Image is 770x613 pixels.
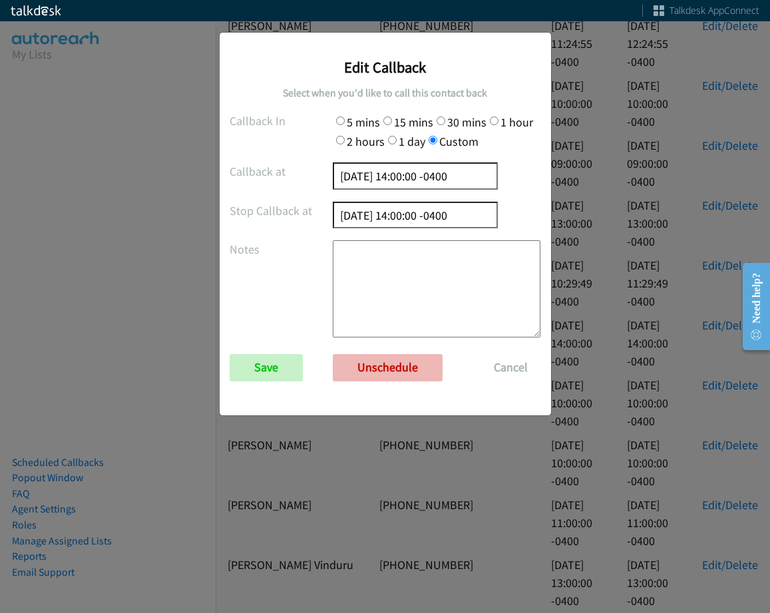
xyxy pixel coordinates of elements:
label: Custom [439,134,479,149]
label: What is the latest we should we schedule the call for (add to the list you're dialing down)? [230,202,333,220]
a: Unschedule [333,354,443,381]
label: What is the earliest we should we schedule the call for (add to the list you're dialing down)? [230,162,333,180]
label: 1 hour [500,114,533,130]
label: 5 mins [347,114,380,130]
label: 1 day [399,134,425,149]
h5: Select when you'd like to call this contact back [230,87,541,100]
label: Notes [230,240,333,258]
label: 30 mins [447,114,486,130]
h3: Edit Callback [230,58,541,77]
input: Save [230,354,303,381]
label: Callback In [230,112,333,130]
label: 2 hours [347,134,385,149]
button: Cancel [481,354,540,381]
iframe: Resource Center [731,254,770,359]
label: 15 mins [394,114,433,130]
a: Talkdesk AppConnect [654,4,759,17]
